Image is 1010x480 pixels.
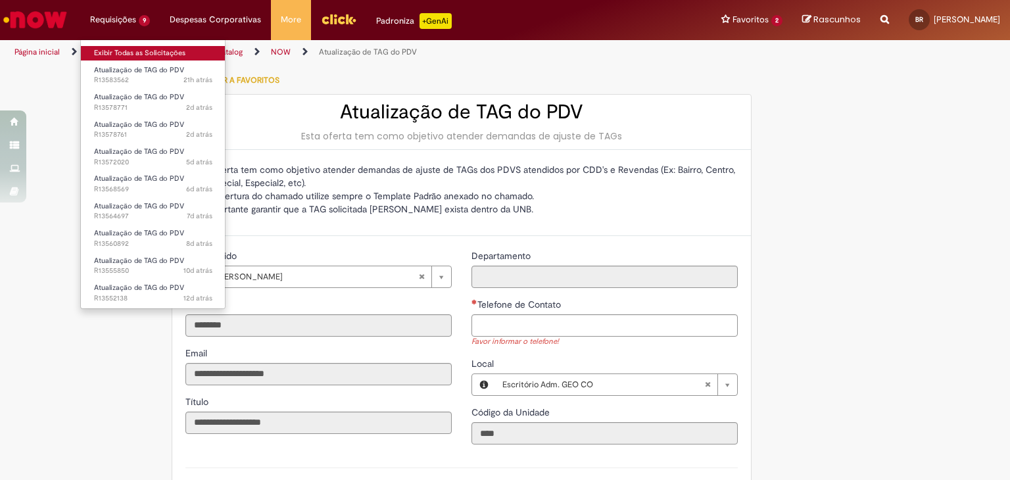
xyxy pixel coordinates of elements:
span: Despesas Corporativas [170,13,261,26]
h2: Atualização de TAG do PDV [185,101,738,123]
span: R13552138 [94,293,212,304]
span: R13572020 [94,157,212,168]
a: Aberto R13564697 : Atualização de TAG do PDV [81,199,226,224]
span: 21h atrás [183,75,212,85]
span: Rascunhos [813,13,861,26]
p: +GenAi [420,13,452,29]
span: R13555850 [94,266,212,276]
p: 1) Esta oferta tem como objetivo atender demandas de ajuste de TAGs dos PDVS atendidos por CDD's ... [185,163,738,216]
div: Esta oferta tem como objetivo atender demandas de ajuste de TAGs [185,130,738,143]
span: Atualização de TAG do PDV [94,65,184,75]
span: Atualização de TAG do PDV [94,228,184,238]
a: Aberto R13560892 : Atualização de TAG do PDV [81,226,226,251]
span: Requisições [90,13,136,26]
span: 5d atrás [186,157,212,167]
time: 22/09/2025 15:19:58 [183,266,212,276]
time: 29/09/2025 18:02:14 [186,103,212,112]
a: Atualização de TAG do PDV [319,47,417,57]
time: 24/09/2025 18:54:35 [187,211,212,221]
img: ServiceNow [1,7,69,33]
span: R13568569 [94,184,212,195]
span: R13578771 [94,103,212,113]
time: 19/09/2025 19:03:09 [183,293,212,303]
span: Somente leitura - Email [185,347,210,359]
span: Atualização de TAG do PDV [94,283,184,293]
time: 30/09/2025 18:48:47 [183,75,212,85]
span: More [281,13,301,26]
input: ID [185,314,452,337]
span: R13583562 [94,75,212,85]
img: click_logo_yellow_360x200.png [321,9,356,29]
time: 29/09/2025 18:00:16 [186,130,212,139]
span: 2d atrás [186,130,212,139]
a: Aberto R13568569 : Atualização de TAG do PDV [81,172,226,196]
input: Email [185,363,452,385]
span: 7d atrás [187,211,212,221]
a: Escritório Adm. GEO COLimpar campo Local [496,374,737,395]
abbr: Limpar campo Local [698,374,717,395]
span: Atualização de TAG do PDV [94,201,184,211]
span: 2 [771,15,782,26]
ul: Trilhas de página [10,40,663,64]
span: Atualização de TAG do PDV [94,256,184,266]
span: Somente leitura - Departamento [471,250,533,262]
span: [PERSON_NAME] [216,266,418,287]
a: Aberto R13583562 : Atualização de TAG do PDV [81,63,226,87]
time: 26/09/2025 17:27:34 [186,157,212,167]
span: R13560892 [94,239,212,249]
a: Exibir Todas as Solicitações [81,46,226,60]
a: Rascunhos [802,14,861,26]
span: Atualização de TAG do PDV [94,147,184,156]
a: [PERSON_NAME]Limpar campo Favorecido [210,266,451,287]
a: Aberto R13578761 : Atualização de TAG do PDV [81,118,226,142]
label: Somente leitura - Código da Unidade [471,406,552,419]
button: Local, Visualizar este registro Escritório Adm. GEO CO [472,374,496,395]
span: Somente leitura - ID [185,299,197,310]
span: Atualização de TAG do PDV [94,92,184,102]
span: Adicionar a Favoritos [185,75,279,85]
span: 6d atrás [186,184,212,194]
span: Favoritos [733,13,769,26]
span: [PERSON_NAME] [934,14,1000,25]
input: Título [185,412,452,434]
span: BR [915,15,923,24]
ul: Requisições [80,39,226,309]
label: Somente leitura - Email [185,347,210,360]
div: Favor informar o telefone! [471,337,738,348]
button: Adicionar a Favoritos [172,66,287,94]
abbr: Limpar campo Favorecido [412,266,431,287]
span: Somente leitura - Código da Unidade [471,406,552,418]
a: Aberto R13572020 : Atualização de TAG do PDV [81,145,226,169]
span: R13578761 [94,130,212,140]
span: Escritório Adm. GEO CO [502,374,704,395]
a: Aberto R13552138 : Atualização de TAG do PDV [81,281,226,305]
span: Telefone de Contato [477,299,564,310]
span: 9 [139,15,150,26]
time: 23/09/2025 18:34:20 [186,239,212,249]
span: 12d atrás [183,293,212,303]
a: Página inicial [14,47,60,57]
span: 8d atrás [186,239,212,249]
span: Necessários [471,299,477,304]
a: NOW [271,47,291,57]
label: Somente leitura - Título [185,395,211,408]
time: 25/09/2025 18:45:05 [186,184,212,194]
span: 2d atrás [186,103,212,112]
input: Código da Unidade [471,422,738,444]
span: Local [471,358,496,370]
input: Telefone de Contato [471,314,738,337]
span: Somente leitura - Título [185,396,211,408]
span: Atualização de TAG do PDV [94,174,184,183]
label: Somente leitura - Departamento [471,249,533,262]
span: 10d atrás [183,266,212,276]
a: Aberto R13578771 : Atualização de TAG do PDV [81,90,226,114]
span: R13564697 [94,211,212,222]
div: Padroniza [376,13,452,29]
a: Aberto R13555850 : Atualização de TAG do PDV [81,254,226,278]
span: Atualização de TAG do PDV [94,120,184,130]
input: Departamento [471,266,738,288]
